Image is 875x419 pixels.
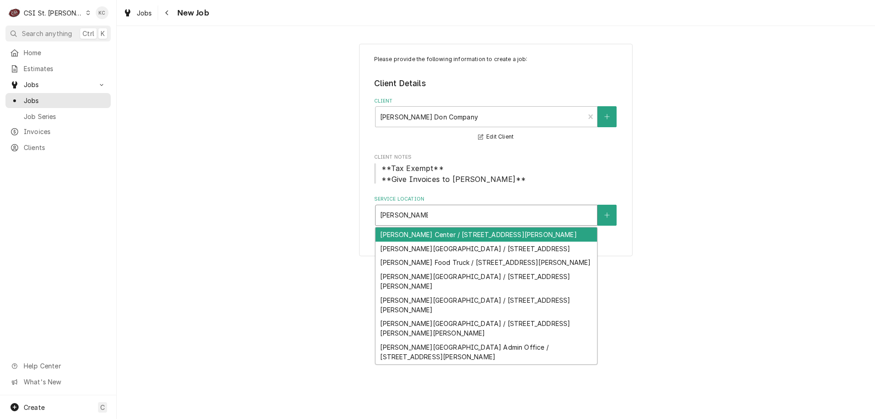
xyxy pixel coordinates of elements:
div: [PERSON_NAME] Center / [STREET_ADDRESS][PERSON_NAME] [376,228,597,242]
div: Job Create/Update Form [374,55,618,226]
a: Clients [5,140,111,155]
div: CSI St. Louis's Avatar [8,6,21,19]
div: [PERSON_NAME][GEOGRAPHIC_DATA] / [STREET_ADDRESS][PERSON_NAME] [376,293,597,317]
a: Job Series [5,109,111,124]
div: Kelly Christen's Avatar [96,6,108,19]
label: Client [374,98,618,105]
span: Invoices [24,127,106,136]
span: Jobs [24,80,93,89]
div: [PERSON_NAME][GEOGRAPHIC_DATA] / [STREET_ADDRESS][PERSON_NAME][PERSON_NAME] [376,316,597,340]
span: Estimates [24,64,106,73]
button: Navigate back [160,5,175,20]
div: CSI St. [PERSON_NAME] [24,8,83,18]
div: [PERSON_NAME] Food Truck / [STREET_ADDRESS][PERSON_NAME] [376,255,597,269]
span: Help Center [24,361,105,371]
span: Client Notes [374,163,618,185]
div: Client Notes [374,154,618,184]
legend: Client Details [374,78,618,89]
div: C [8,6,21,19]
div: [PERSON_NAME][GEOGRAPHIC_DATA] / [STREET_ADDRESS][PERSON_NAME] [376,364,597,388]
span: Search anything [22,29,72,38]
span: What's New [24,377,105,387]
span: Client Notes [374,154,618,161]
a: Estimates [5,61,111,76]
span: New Job [175,7,209,19]
span: C [100,403,105,412]
div: Job Create/Update [359,44,633,257]
a: Jobs [5,93,111,108]
div: [PERSON_NAME][GEOGRAPHIC_DATA] Admin Office / [STREET_ADDRESS][PERSON_NAME] [376,340,597,364]
a: Invoices [5,124,111,139]
a: Go to Jobs [5,77,111,92]
span: Home [24,48,106,57]
span: Create [24,403,45,411]
div: [PERSON_NAME][GEOGRAPHIC_DATA] / [STREET_ADDRESS] [376,242,597,256]
button: Search anythingCtrlK [5,26,111,41]
div: Service Location [374,196,618,225]
span: Jobs [24,96,106,105]
a: Jobs [119,5,156,21]
div: KC [96,6,108,19]
svg: Create New Client [604,114,610,120]
a: Go to What's New [5,374,111,389]
span: **Tax Exempt** **Give Invoices to [PERSON_NAME]** [381,164,526,184]
button: Create New Client [597,106,617,127]
span: K [101,29,105,38]
button: Edit Client [477,131,515,143]
button: Create New Location [597,205,617,226]
span: Ctrl [82,29,94,38]
span: Clients [24,143,106,152]
div: [PERSON_NAME][GEOGRAPHIC_DATA] / [STREET_ADDRESS][PERSON_NAME] [376,269,597,293]
a: Home [5,45,111,60]
p: Please provide the following information to create a job: [374,55,618,63]
span: Job Series [24,112,106,121]
div: Client [374,98,618,143]
label: Service Location [374,196,618,203]
a: Go to Help Center [5,358,111,373]
svg: Create New Location [604,212,610,218]
span: Jobs [137,8,152,18]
